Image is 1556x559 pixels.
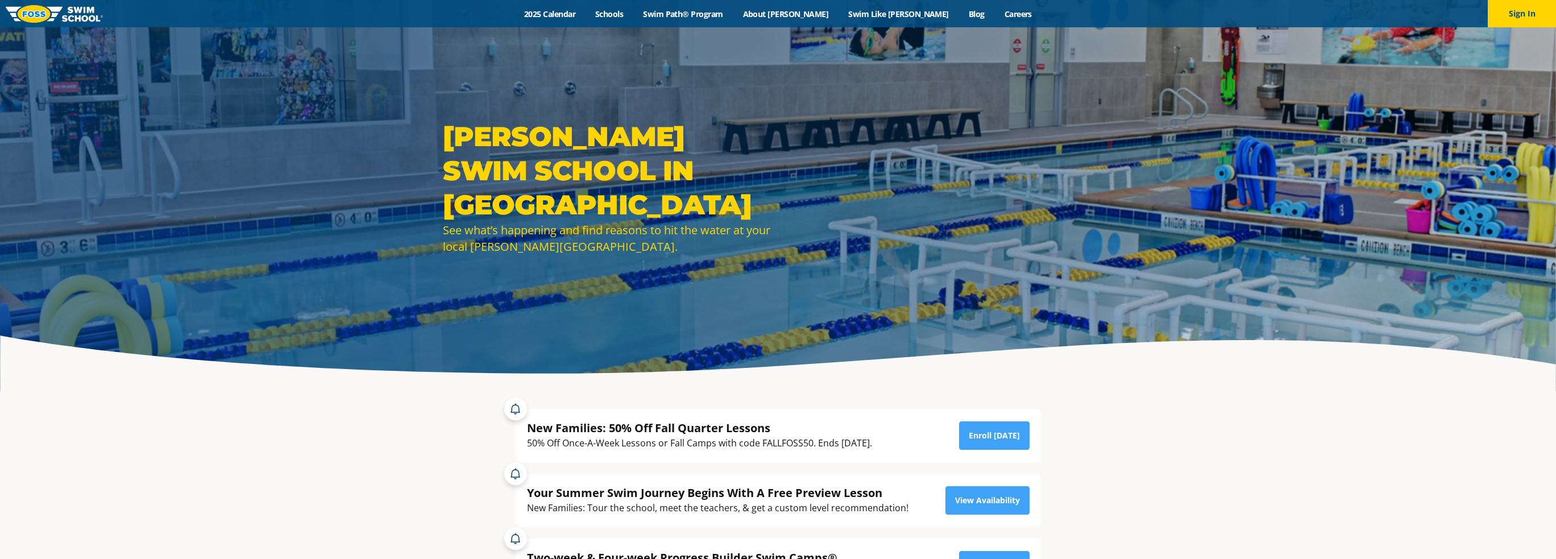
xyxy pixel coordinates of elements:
[959,421,1030,450] a: Enroll [DATE]
[959,9,994,19] a: Blog
[6,5,103,23] img: FOSS Swim School Logo
[527,436,872,451] div: 50% Off Once-A-Week Lessons or Fall Camps with code FALLFOSS50. Ends [DATE].
[994,9,1042,19] a: Careers
[527,420,872,436] div: New Families: 50% Off Fall Quarter Lessons
[633,9,733,19] a: Swim Path® Program
[586,9,633,19] a: Schools
[945,486,1030,515] a: View Availability
[733,9,839,19] a: About [PERSON_NAME]
[443,222,773,255] div: See what’s happening and find reasons to hit the water at your local [PERSON_NAME][GEOGRAPHIC_DATA].
[443,119,773,222] h1: [PERSON_NAME] Swim School in [GEOGRAPHIC_DATA]
[839,9,959,19] a: Swim Like [PERSON_NAME]
[527,500,908,516] div: New Families: Tour the school, meet the teachers, & get a custom level recommendation!
[527,485,908,500] div: Your Summer Swim Journey Begins With A Free Preview Lesson
[514,9,586,19] a: 2025 Calendar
